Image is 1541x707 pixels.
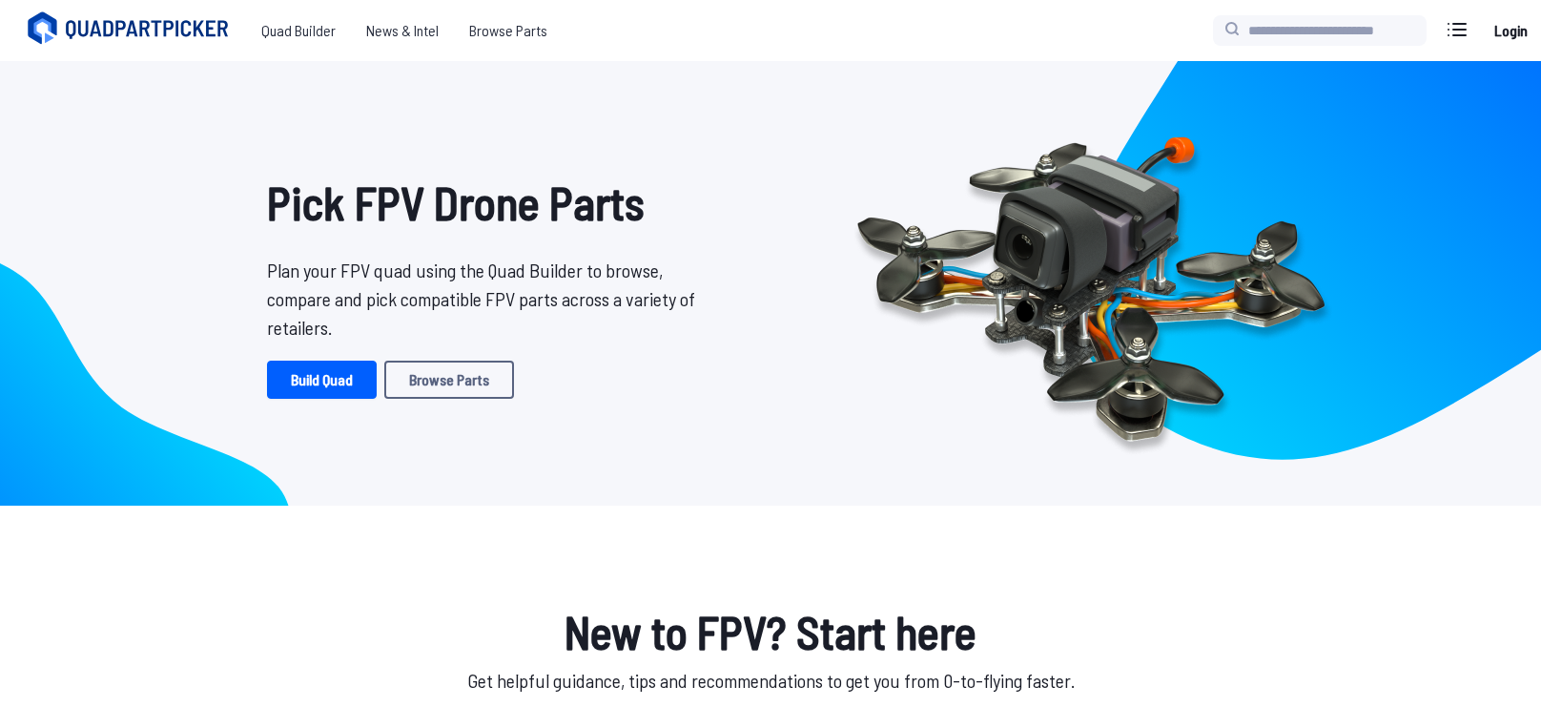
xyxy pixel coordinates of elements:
a: Build Quad [267,361,377,399]
img: Quadcopter [816,93,1366,474]
a: Browse Parts [454,11,563,50]
h1: New to FPV? Start here [252,597,1289,666]
a: News & Intel [351,11,454,50]
a: Login [1488,11,1533,50]
a: Browse Parts [384,361,514,399]
p: Plan your FPV quad using the Quad Builder to browse, compare and pick compatible FPV parts across... [267,256,709,342]
p: Get helpful guidance, tips and recommendations to get you from 0-to-flying faster. [252,666,1289,695]
h1: Pick FPV Drone Parts [267,168,709,237]
a: Quad Builder [246,11,351,50]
